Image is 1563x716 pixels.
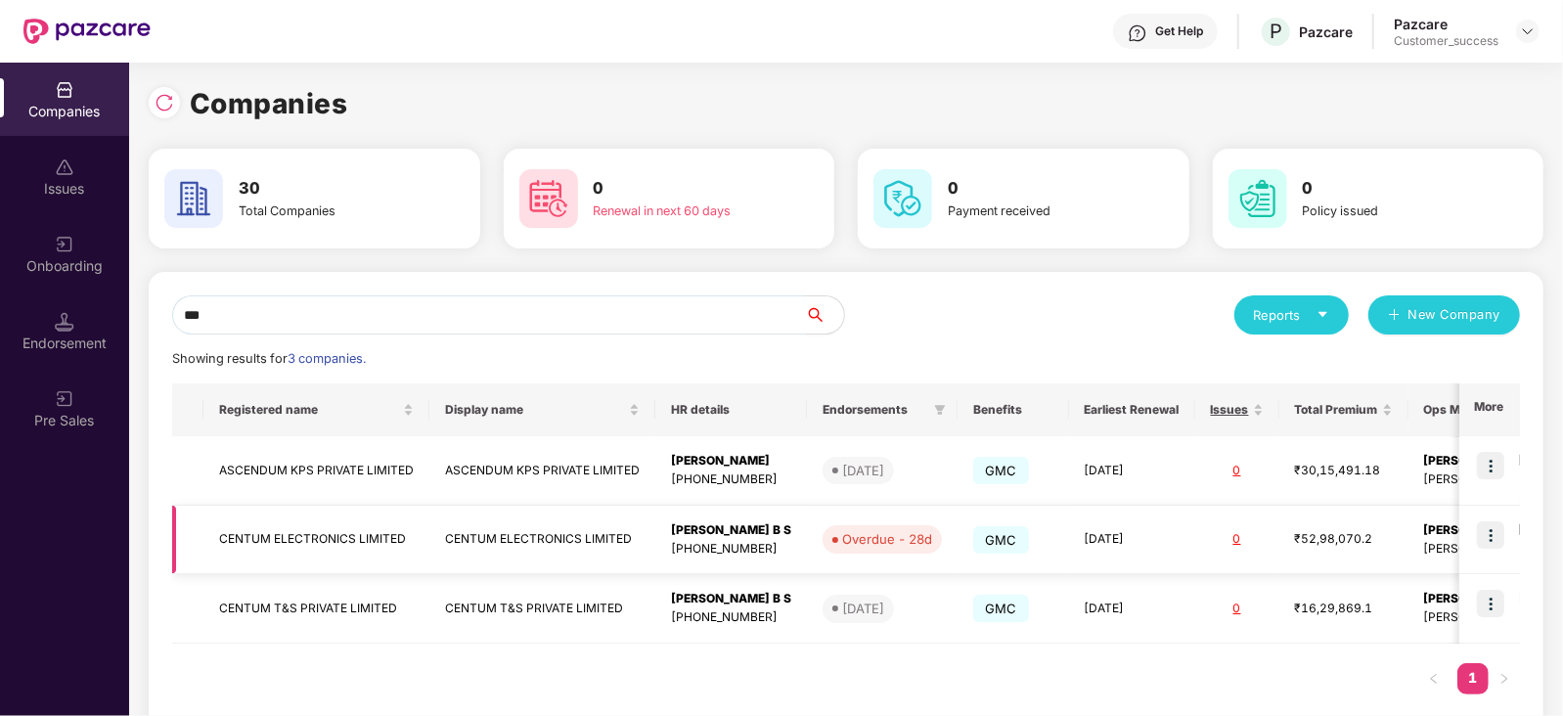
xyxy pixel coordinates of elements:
th: HR details [655,383,807,436]
div: 0 [1211,462,1264,480]
td: CENTUM T&S PRIVATE LIMITED [203,574,429,644]
span: filter [934,404,946,416]
div: Get Help [1155,23,1203,39]
div: [DATE] [842,461,884,480]
th: Benefits [958,383,1069,436]
button: plusNew Company [1368,295,1520,335]
img: icon [1477,521,1504,549]
img: svg+xml;base64,PHN2ZyBpZD0iSXNzdWVzX2Rpc2FibGVkIiB4bWxucz0iaHR0cDovL3d3dy53My5vcmcvMjAwMC9zdmciIH... [55,157,74,177]
img: svg+xml;base64,PHN2ZyB4bWxucz0iaHR0cDovL3d3dy53My5vcmcvMjAwMC9zdmciIHdpZHRoPSI2MCIgaGVpZ2h0PSI2MC... [873,169,932,228]
span: Display name [445,402,625,418]
span: search [804,307,844,323]
th: Earliest Renewal [1069,383,1195,436]
span: caret-down [1317,308,1329,321]
div: [PHONE_NUMBER] [671,470,791,489]
td: CENTUM ELECTRONICS LIMITED [429,506,655,575]
td: CENTUM ELECTRONICS LIMITED [203,506,429,575]
div: Policy issued [1303,201,1471,221]
li: Next Page [1489,663,1520,694]
div: [PERSON_NAME] B S [671,521,791,540]
div: Total Companies [239,201,407,221]
img: svg+xml;base64,PHN2ZyB4bWxucz0iaHR0cDovL3d3dy53My5vcmcvMjAwMC9zdmciIHdpZHRoPSI2MCIgaGVpZ2h0PSI2MC... [519,169,578,228]
div: Pazcare [1299,22,1353,41]
div: ₹52,98,070.2 [1295,530,1393,549]
span: plus [1388,308,1401,324]
h1: Companies [190,82,348,125]
div: [PERSON_NAME] [671,452,791,470]
div: ₹30,15,491.18 [1295,462,1393,480]
div: [PERSON_NAME] B S [671,590,791,608]
span: GMC [973,457,1029,484]
th: Issues [1195,383,1279,436]
div: Customer_success [1394,33,1498,49]
th: More [1459,383,1520,436]
div: [PHONE_NUMBER] [671,608,791,627]
span: New Company [1408,305,1501,325]
td: [DATE] [1069,574,1195,644]
div: Payment received [948,201,1116,221]
img: icon [1477,452,1504,479]
div: Overdue - 28d [842,529,932,549]
div: ₹16,29,869.1 [1295,600,1393,618]
div: Renewal in next 60 days [594,201,762,221]
span: Showing results for [172,351,366,366]
li: 1 [1457,663,1489,694]
img: svg+xml;base64,PHN2ZyB4bWxucz0iaHR0cDovL3d3dy53My5vcmcvMjAwMC9zdmciIHdpZHRoPSI2MCIgaGVpZ2h0PSI2MC... [1228,169,1287,228]
th: Registered name [203,383,429,436]
h3: 30 [239,176,407,201]
button: left [1418,663,1450,694]
img: svg+xml;base64,PHN2ZyB3aWR0aD0iMjAiIGhlaWdodD0iMjAiIHZpZXdCb3g9IjAgMCAyMCAyMCIgZmlsbD0ibm9uZSIgeG... [55,389,74,409]
span: P [1270,20,1282,43]
th: Total Premium [1279,383,1408,436]
span: GMC [973,526,1029,554]
div: Reports [1254,305,1329,325]
img: icon [1477,590,1504,617]
img: svg+xml;base64,PHN2ZyB3aWR0aD0iMjAiIGhlaWdodD0iMjAiIHZpZXdCb3g9IjAgMCAyMCAyMCIgZmlsbD0ibm9uZSIgeG... [55,235,74,254]
h3: 0 [1303,176,1471,201]
img: svg+xml;base64,PHN2ZyBpZD0iRHJvcGRvd24tMzJ4MzIiIHhtbG5zPSJodHRwOi8vd3d3LnczLm9yZy8yMDAwL3N2ZyIgd2... [1520,23,1536,39]
span: 3 companies. [288,351,366,366]
img: svg+xml;base64,PHN2ZyBpZD0iUmVsb2FkLTMyeDMyIiB4bWxucz0iaHR0cDovL3d3dy53My5vcmcvMjAwMC9zdmciIHdpZH... [155,93,174,112]
span: right [1498,673,1510,685]
span: Issues [1211,402,1249,418]
td: ASCENDUM KPS PRIVATE LIMITED [203,436,429,506]
th: Display name [429,383,655,436]
div: [PHONE_NUMBER] [671,540,791,559]
td: CENTUM T&S PRIVATE LIMITED [429,574,655,644]
span: GMC [973,595,1029,622]
a: 1 [1457,663,1489,693]
div: Pazcare [1394,15,1498,33]
span: Endorsements [823,402,926,418]
td: ASCENDUM KPS PRIVATE LIMITED [429,436,655,506]
img: svg+xml;base64,PHN2ZyB4bWxucz0iaHR0cDovL3d3dy53My5vcmcvMjAwMC9zdmciIHdpZHRoPSI2MCIgaGVpZ2h0PSI2MC... [164,169,223,228]
div: 0 [1211,530,1264,549]
h3: 0 [948,176,1116,201]
span: Registered name [219,402,399,418]
button: search [804,295,845,335]
span: left [1428,673,1440,685]
img: svg+xml;base64,PHN2ZyBpZD0iQ29tcGFuaWVzIiB4bWxucz0iaHR0cDovL3d3dy53My5vcmcvMjAwMC9zdmciIHdpZHRoPS... [55,80,74,100]
h3: 0 [594,176,762,201]
td: [DATE] [1069,436,1195,506]
td: [DATE] [1069,506,1195,575]
button: right [1489,663,1520,694]
img: New Pazcare Logo [23,19,151,44]
div: [DATE] [842,599,884,618]
img: svg+xml;base64,PHN2ZyBpZD0iSGVscC0zMngzMiIgeG1sbnM9Imh0dHA6Ly93d3cudzMub3JnLzIwMDAvc3ZnIiB3aWR0aD... [1128,23,1147,43]
span: Total Premium [1295,402,1378,418]
div: 0 [1211,600,1264,618]
span: filter [930,398,950,422]
img: svg+xml;base64,PHN2ZyB3aWR0aD0iMTQuNSIgaGVpZ2h0PSIxNC41IiB2aWV3Qm94PSIwIDAgMTYgMTYiIGZpbGw9Im5vbm... [55,312,74,332]
li: Previous Page [1418,663,1450,694]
